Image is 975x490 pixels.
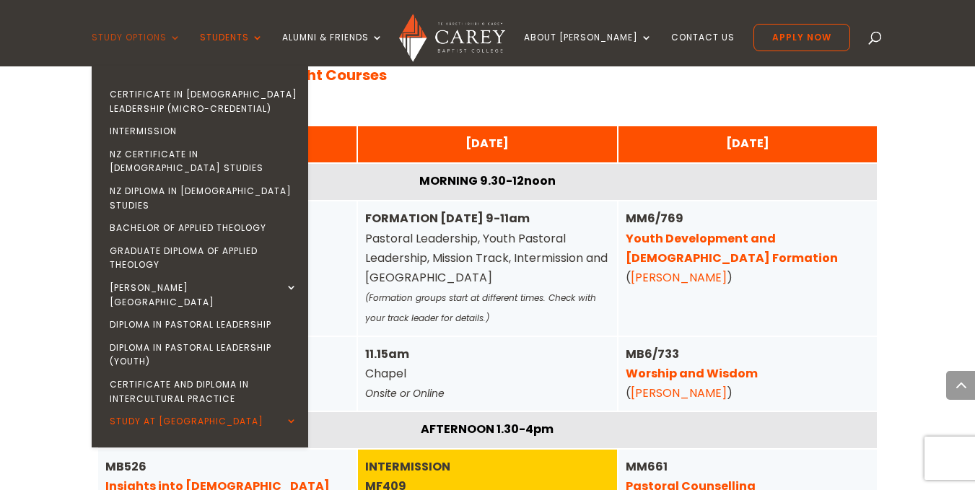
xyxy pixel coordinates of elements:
[95,143,312,180] a: NZ Certificate in [DEMOGRAPHIC_DATA] Studies
[365,346,409,362] strong: 11.15am
[399,14,505,62] img: Carey Baptist College
[95,216,312,240] a: Bachelor of Applied Theology
[671,32,735,66] a: Contact Us
[631,269,727,286] a: [PERSON_NAME]
[282,32,383,66] a: Alumni & Friends
[95,240,312,276] a: Graduate Diploma of Applied Theology
[95,276,312,313] a: [PERSON_NAME][GEOGRAPHIC_DATA]
[365,209,610,328] div: Pastoral Leadership, Youth Pastoral Leadership, Mission Track, Intermission and [GEOGRAPHIC_DATA]
[95,373,312,410] a: Certificate and Diploma in Intercultural Practice
[92,32,181,66] a: Study Options
[524,32,652,66] a: About [PERSON_NAME]
[98,66,878,105] p: [DATE] – [DATE]
[421,421,554,437] strong: AFTERNOON 1.30-4pm
[365,210,530,227] strong: FORMATION [DATE] 9-11am
[95,313,312,336] a: Diploma in Pastoral Leadership
[365,134,610,153] div: [DATE]
[626,344,870,403] div: ( )
[626,209,870,287] div: ( )
[95,410,312,433] a: Study at [GEOGRAPHIC_DATA]
[631,385,727,401] a: [PERSON_NAME]
[365,344,610,404] div: Chapel
[95,336,312,373] a: Diploma in Pastoral Leadership (Youth)
[200,32,263,66] a: Students
[95,180,312,216] a: NZ Diploma in [DEMOGRAPHIC_DATA] Studies
[365,292,596,324] em: (Formation groups start at different times. Check with your track leader for details.)
[365,458,450,475] strong: INTERMISSION
[626,134,870,153] div: [DATE]
[626,346,758,382] strong: MB6/733
[95,120,312,143] a: Intermission
[626,210,838,266] strong: MM6/769
[626,365,758,382] a: Worship and Wisdom
[419,172,556,189] strong: MORNING 9.30-12noon
[95,83,312,120] a: Certificate in [DEMOGRAPHIC_DATA] Leadership (Micro-credential)
[365,386,445,401] em: Onsite or Online
[626,230,838,266] a: Youth Development and [DEMOGRAPHIC_DATA] Formation
[753,24,850,51] a: Apply Now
